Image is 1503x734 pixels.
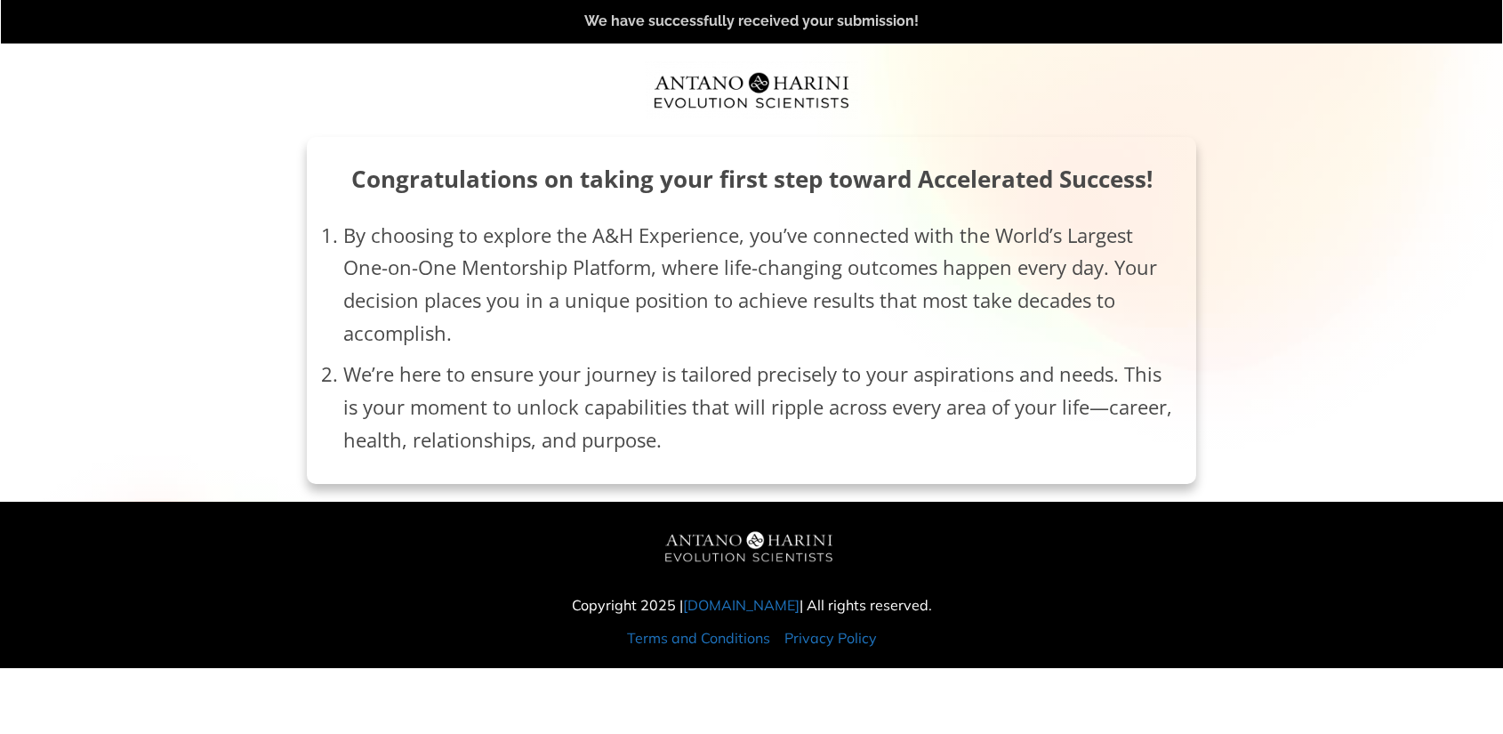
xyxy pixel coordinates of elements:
[343,219,1177,359] li: By choosing to explore the A&H Experience, you’ve connected with the World’s Largest One-on-One M...
[20,10,1483,34] p: We have successfully received your submission!
[551,593,952,617] p: Copyright 2025 | | All rights reserved.
[351,163,1153,195] strong: Congratulations on taking your first step toward Accelerated Success!
[645,61,858,120] img: Evolution-Scientist (2)
[683,596,800,614] a: [DOMAIN_NAME]
[640,520,863,577] img: A&H_Ev png
[784,629,877,647] a: Privacy Policy
[627,629,770,647] a: Terms and Conditions
[343,358,1177,456] li: We’re here to ensure your journey is tailored precisely to your aspirations and needs. This is yo...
